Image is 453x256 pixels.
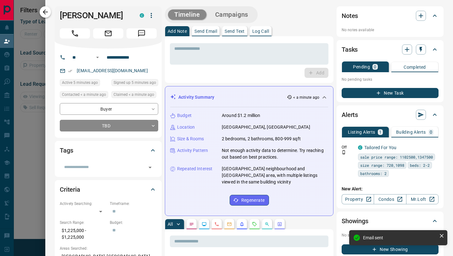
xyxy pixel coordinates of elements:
div: Alerts [342,107,439,122]
p: Send Text [225,29,245,33]
span: Claimed < a minute ago [114,91,154,98]
div: Showings [342,213,439,229]
svg: Agent Actions [277,222,282,227]
span: sale price range: 1102500,1347500 [360,154,433,160]
p: [GEOGRAPHIC_DATA] neighbourhood and [GEOGRAPHIC_DATA] area, with multiple listings viewed in the ... [222,166,328,185]
p: 0 [430,130,432,134]
p: Size & Rooms [177,136,204,142]
div: TBD [60,120,158,131]
p: Around $1.2 million [222,112,260,119]
span: size range: 720,1098 [360,162,404,168]
p: < a minute ago [293,95,319,100]
p: [GEOGRAPHIC_DATA], [GEOGRAPHIC_DATA] [222,124,310,131]
div: Email sent [363,235,437,240]
p: Not enough activity data to determine. Try reaching out based on best practices. [222,147,328,160]
div: Thu Sep 11 2025 [60,91,108,100]
span: Active 5 minutes ago [62,79,98,86]
p: Listing Alerts [348,130,375,134]
svg: Emails [227,222,232,227]
span: Email [93,28,123,38]
p: Repeated Interest [177,166,212,172]
button: New Showing [342,244,439,254]
button: Open [146,163,154,172]
div: Tags [60,143,157,158]
svg: Requests [252,222,257,227]
h2: Tasks [342,44,358,55]
button: New Task [342,88,439,98]
div: Tasks [342,42,439,57]
button: Timeline [168,9,206,20]
p: Budget [177,112,192,119]
a: [EMAIL_ADDRESS][DOMAIN_NAME] [77,68,148,73]
h2: Tags [60,145,73,155]
p: Off [342,144,354,150]
h2: Showings [342,216,368,226]
h2: Alerts [342,110,358,120]
p: Budget: [110,220,157,225]
p: Building Alerts [396,130,426,134]
p: Completed [404,65,426,69]
div: Thu Sep 11 2025 [111,91,158,100]
p: Send Email [194,29,217,33]
p: Location [177,124,195,131]
span: bathrooms: 2 [360,170,387,177]
span: Call [60,28,90,38]
p: Search Range: [60,220,107,225]
a: Mr.Loft [406,194,439,204]
p: No notes available [342,27,439,33]
h2: Notes [342,11,358,21]
p: Actively Searching: [60,201,107,207]
p: New Alert: [342,186,439,192]
a: Tailored For You [364,145,396,150]
p: Timeframe: [110,201,157,207]
p: Log Call [252,29,269,33]
p: 2 bedrooms, 2 bathrooms, 800-999 sqft [222,136,301,142]
div: Thu Sep 11 2025 [60,79,108,88]
div: Activity Summary< a minute ago [170,91,328,103]
button: Regenerate [230,195,269,206]
a: Condos [374,194,406,204]
span: Message [126,28,157,38]
span: beds: 2-2 [410,162,430,168]
svg: Lead Browsing Activity [202,222,207,227]
div: condos.ca [358,145,362,150]
div: Notes [342,8,439,23]
svg: Calls [214,222,219,227]
span: Signed up 5 minutes ago [114,79,156,86]
p: Pending [353,65,370,69]
p: Add Note [168,29,187,33]
svg: Email Verified [68,69,72,73]
span: Contacted < a minute ago [62,91,106,98]
div: condos.ca [140,13,144,18]
a: Property [342,194,374,204]
svg: Opportunities [265,222,270,227]
svg: Push Notification Only [342,150,346,154]
button: Campaigns [209,9,254,20]
p: Activity Pattern [177,147,208,154]
div: Buyer [60,103,158,115]
svg: Notes [189,222,194,227]
p: 0 [374,65,376,69]
h2: Criteria [60,184,80,195]
div: Thu Sep 11 2025 [111,79,158,88]
svg: Listing Alerts [239,222,244,227]
p: Areas Searched: [60,246,157,251]
h1: [PERSON_NAME] [60,10,130,20]
div: Criteria [60,182,157,197]
p: No pending tasks [342,75,439,84]
p: All [168,222,173,226]
p: 1 [379,130,382,134]
p: Activity Summary [178,94,214,101]
button: Open [94,54,101,61]
p: No showings booked [342,232,439,238]
p: $1,225,000 - $1,225,000 [60,225,107,242]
